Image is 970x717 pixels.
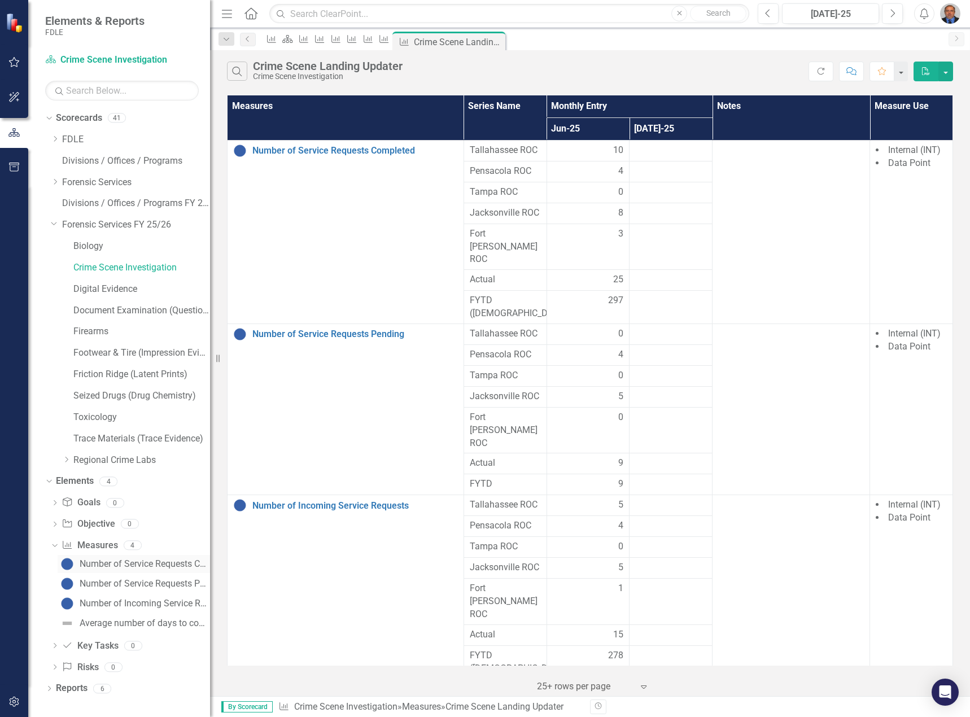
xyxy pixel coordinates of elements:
td: Double-Click to Edit Right Click for Context Menu [228,140,464,323]
span: Jacksonville ROC [470,390,541,403]
td: Double-Click to Edit [630,579,713,625]
img: Informational Data [233,499,247,512]
a: Forensic Services FY 25/26 [62,218,210,231]
img: Chris Hendry [940,3,960,24]
span: 0 [618,369,623,382]
span: Data Point [888,158,930,168]
td: Double-Click to Edit [630,537,713,558]
img: ClearPoint Strategy [6,12,26,33]
span: 9 [618,457,623,470]
a: Number of Incoming Service Requests [58,594,210,613]
a: Number of Service Requests Completed [58,555,210,573]
td: Double-Click to Edit [464,203,547,224]
div: [DATE]-25 [786,7,875,21]
a: Crime Scene Investigation [294,701,397,712]
div: Crime Scene Landing Updater [445,701,563,712]
td: Double-Click to Edit [547,161,630,182]
td: Double-Click to Edit [464,161,547,182]
span: 4 [618,348,623,361]
a: Average number of days to complete lab service requests [58,614,210,632]
span: Internal (INT) [888,145,941,155]
a: Measures [62,539,117,552]
div: 0 [106,498,124,508]
td: Double-Click to Edit [547,323,630,344]
a: Number of Service Requests Completed [252,146,458,156]
span: Pensacola ROC [470,519,541,532]
span: Actual [470,457,541,470]
td: Double-Click to Edit [464,365,547,386]
a: Firearms [73,325,210,338]
a: Forensic Services [62,176,210,189]
td: Double-Click to Edit [464,407,547,453]
span: Tampa ROC [470,540,541,553]
a: Risks [62,661,98,674]
div: Number of Service Requests Pending [80,579,210,589]
a: Toxicology [73,411,210,424]
td: Double-Click to Edit [630,203,713,224]
a: Divisions / Offices / Programs FY 25/26 [62,197,210,210]
td: Double-Click to Edit [464,224,547,270]
td: Double-Click to Edit [547,579,630,625]
td: Double-Click to Edit [630,365,713,386]
span: FYTD ([DEMOGRAPHIC_DATA]) [470,649,541,675]
a: Divisions / Offices / Programs [62,155,210,168]
span: 0 [618,327,623,340]
span: Tallahassee ROC [470,144,541,157]
a: Friction Ridge (Latent Prints) [73,368,210,381]
button: [DATE]-25 [782,3,879,24]
div: Number of Incoming Service Requests [80,598,210,609]
span: By Scorecard [221,701,273,712]
span: Tampa ROC [470,186,541,199]
td: Double-Click to Edit [713,323,870,495]
a: FDLE [62,133,210,146]
span: 5 [618,390,623,403]
span: 4 [618,165,623,178]
a: Biology [73,240,210,253]
td: Double-Click to Edit [547,407,630,453]
td: Double-Click to Edit [630,495,713,516]
span: 0 [618,186,623,199]
td: Double-Click to Edit [547,365,630,386]
span: 0 [618,540,623,553]
td: Double-Click to Edit [464,140,547,161]
span: Data Point [888,512,930,523]
td: Double-Click to Edit [547,537,630,558]
span: 15 [613,628,623,641]
img: Informational Data [233,144,247,158]
span: 297 [608,294,623,307]
a: Objective [62,518,115,531]
span: 5 [618,499,623,511]
td: Double-Click to Edit [630,516,713,537]
img: Informational Data [60,597,74,610]
span: 1 [618,582,623,595]
td: Double-Click to Edit [464,516,547,537]
div: 0 [121,519,139,529]
span: Elements & Reports [45,14,145,28]
div: Crime Scene Landing Updater [414,35,503,49]
a: Number of Service Requests Pending [252,329,458,339]
a: Measures [402,701,441,712]
div: 41 [108,113,126,123]
div: 6 [93,684,111,693]
span: 5 [618,561,623,574]
span: Jacksonville ROC [470,207,541,220]
div: 4 [124,541,142,550]
div: Open Intercom Messenger [932,679,959,706]
a: Seized Drugs (Drug Chemistry) [73,390,210,403]
span: 3 [618,228,623,241]
div: » » [278,701,582,714]
input: Search Below... [45,81,199,100]
a: Digital Evidence [73,283,210,296]
div: Number of Service Requests Completed [80,559,210,569]
td: Double-Click to Edit [630,161,713,182]
td: Double-Click to Edit [547,203,630,224]
span: Internal (INT) [888,328,941,339]
td: Double-Click to Edit [464,182,547,203]
td: Double-Click to Edit [547,495,630,516]
span: Pensacola ROC [470,165,541,178]
span: Jacksonville ROC [470,561,541,574]
td: Double-Click to Edit [464,579,547,625]
td: Double-Click to Edit [870,140,953,323]
a: Number of Service Requests Pending [58,575,210,593]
